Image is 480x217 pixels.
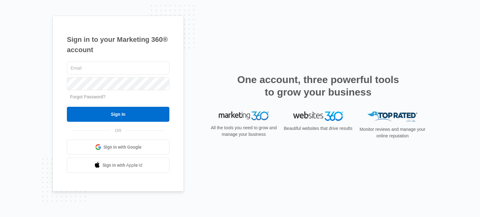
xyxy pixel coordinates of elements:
p: Monitor reviews and manage your online reputation [357,126,427,139]
span: OR [111,127,126,134]
img: Marketing 360 [219,111,269,120]
a: Forgot Password? [70,94,106,99]
span: Sign in with Apple Id [102,162,142,169]
p: Beautiful websites that drive results [283,125,353,132]
h1: Sign in to your Marketing 360® account [67,34,169,55]
img: Websites 360 [293,111,343,121]
h2: One account, three powerful tools to grow your business [235,73,401,98]
a: Sign in with Google [67,140,169,155]
p: All the tools you need to grow and manage your business [209,125,279,138]
input: Sign In [67,107,169,122]
a: Sign in with Apple Id [67,158,169,173]
span: Sign in with Google [103,144,142,150]
input: Email [67,62,169,75]
img: Top Rated Local [367,111,417,122]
